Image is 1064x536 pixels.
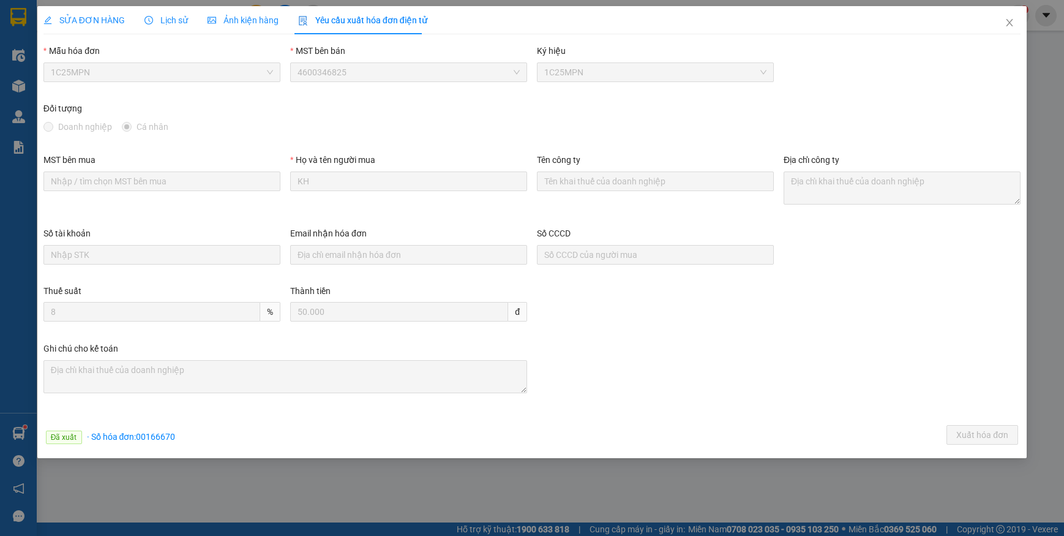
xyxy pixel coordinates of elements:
[537,228,571,238] label: Số CCCD
[43,155,96,165] label: MST bên mua
[51,63,273,81] span: 1C25MPN
[537,155,580,165] label: Tên công ty
[144,15,188,25] span: Lịch sử
[260,302,280,322] span: %
[290,155,375,165] label: Họ và tên người mua
[946,425,1018,445] button: Xuất hóa đơn
[537,172,774,191] input: Tên công ty
[544,63,766,81] span: 1C25MPN
[43,16,52,25] span: edit
[43,15,125,25] span: SỬA ĐƠN HÀNG
[784,172,1021,205] textarea: Địa chỉ công ty
[43,360,527,393] textarea: Ghi chú đơn hàng Ghi chú cho kế toán
[43,172,280,191] input: MST bên mua
[43,104,82,113] label: Đối tượng
[537,245,774,265] input: Số CCCD
[43,245,280,265] input: Số tài khoản
[208,16,216,25] span: picture
[290,245,527,265] input: Email nhận hóa đơn
[298,15,427,25] span: Yêu cầu xuất hóa đơn điện tử
[537,46,566,56] label: Ký hiệu
[43,286,81,296] label: Thuế suất
[290,228,367,238] label: Email nhận hóa đơn
[144,16,153,25] span: clock-circle
[290,286,331,296] label: Thành tiền
[290,172,527,191] input: Họ và tên người mua
[784,155,839,165] label: Địa chỉ công ty
[43,302,260,322] input: Thuế suất
[1005,18,1014,28] span: close
[43,46,100,56] label: Mẫu hóa đơn
[298,16,308,26] img: icon
[43,344,118,353] label: Ghi chú cho kế toán
[992,6,1027,40] button: Close
[508,302,527,322] span: đ
[290,46,345,56] label: MST bên bán
[87,432,176,442] span: · Số hóa đơn: 00166670
[132,120,173,134] span: Cá nhân
[43,228,91,238] label: Số tài khoản
[46,431,82,444] span: Đã xuất
[208,15,279,25] span: Ảnh kiện hàng
[53,120,117,134] span: Doanh nghiệp
[298,63,520,81] span: 4600346825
